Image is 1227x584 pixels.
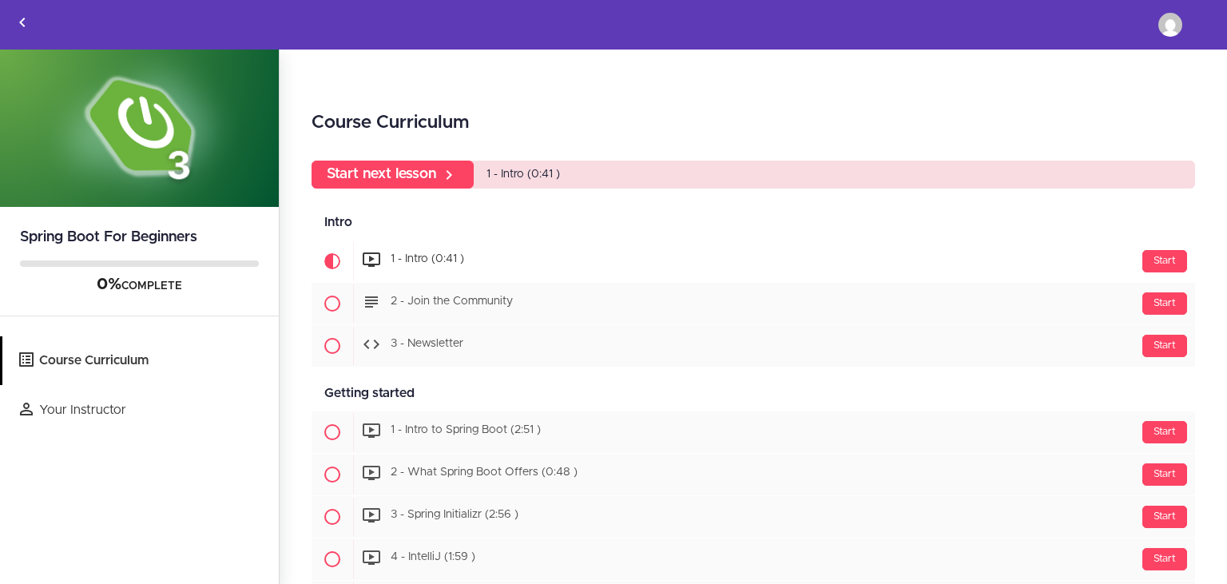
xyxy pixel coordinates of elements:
[312,205,1195,240] div: Intro
[312,538,1195,580] a: Start 4 - IntelliJ (1:59 )
[391,254,464,265] span: 1 - Intro (0:41 )
[312,411,1195,453] a: Start 1 - Intro to Spring Boot (2:51 )
[391,425,541,436] span: 1 - Intro to Spring Boot (2:51 )
[486,169,560,180] span: 1 - Intro (0:41 )
[312,375,1195,411] div: Getting started
[391,552,475,563] span: 4 - IntelliJ (1:59 )
[20,275,259,296] div: COMPLETE
[312,109,1195,137] h2: Course Curriculum
[1142,292,1187,315] div: Start
[312,454,1195,495] a: Start 2 - What Spring Boot Offers (0:48 )
[1142,548,1187,570] div: Start
[97,276,121,292] span: 0%
[1142,335,1187,357] div: Start
[312,161,474,189] a: Start next lesson
[391,467,578,479] span: 2 - What Spring Boot Offers (0:48 )
[312,283,1195,324] a: Start 2 - Join the Community
[1142,421,1187,443] div: Start
[2,336,279,385] a: Course Curriculum
[2,386,279,435] a: Your Instructor
[1142,250,1187,272] div: Start
[1,1,44,49] a: Back to courses
[1142,506,1187,528] div: Start
[312,325,1195,367] a: Start 3 - Newsletter
[312,240,353,282] span: Current item
[391,339,463,350] span: 3 - Newsletter
[312,496,1195,538] a: Start 3 - Spring Initializr (2:56 )
[1142,463,1187,486] div: Start
[391,510,518,521] span: 3 - Spring Initializr (2:56 )
[1158,13,1182,37] img: aranzabalsergio@gmail.com
[13,13,32,32] svg: Back to courses
[391,296,513,308] span: 2 - Join the Community
[312,240,1195,282] a: Current item Start 1 - Intro (0:41 )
